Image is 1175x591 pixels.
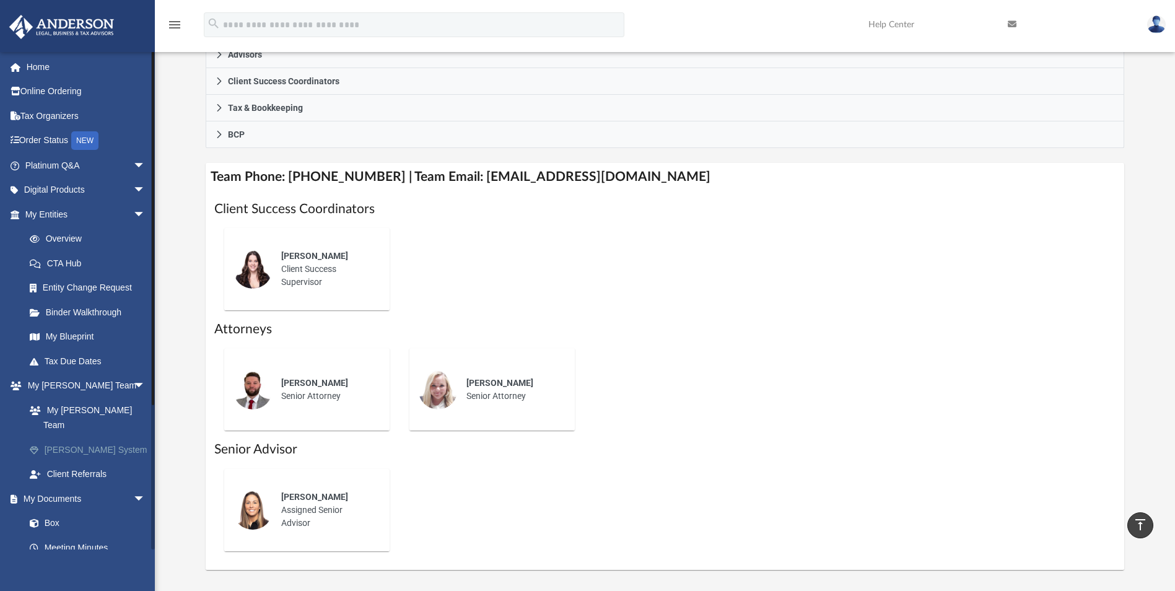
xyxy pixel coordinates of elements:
a: Client Referrals [17,462,164,487]
div: Senior Attorney [273,368,381,411]
a: My [PERSON_NAME] Team [17,398,158,437]
h1: Attorneys [214,320,1115,338]
a: [PERSON_NAME] System [17,437,164,462]
span: arrow_drop_down [133,202,158,227]
a: Binder Walkthrough [17,300,164,325]
div: Senior Attorney [458,368,566,411]
span: arrow_drop_down [133,374,158,399]
a: Order StatusNEW [9,128,164,154]
i: search [207,17,221,30]
a: Tax & Bookkeeping [206,95,1124,121]
a: Entity Change Request [17,276,164,300]
span: arrow_drop_down [133,486,158,512]
span: BCP [228,130,245,139]
div: NEW [71,131,98,150]
a: Box [17,511,152,536]
span: [PERSON_NAME] [281,378,348,388]
img: User Pic [1147,15,1166,33]
a: CTA Hub [17,251,164,276]
a: Digital Productsarrow_drop_down [9,178,164,203]
i: menu [167,17,182,32]
a: My [PERSON_NAME] Teamarrow_drop_down [9,374,164,398]
img: Anderson Advisors Platinum Portal [6,15,118,39]
a: vertical_align_top [1127,512,1153,538]
a: My Entitiesarrow_drop_down [9,202,164,227]
img: thumbnail [418,370,458,409]
h1: Senior Advisor [214,440,1115,458]
div: Client Success Supervisor [273,241,381,297]
a: My Blueprint [17,325,158,349]
a: Meeting Minutes [17,535,158,560]
span: [PERSON_NAME] [466,378,533,388]
img: thumbnail [233,249,273,289]
a: Overview [17,227,164,252]
span: Tax & Bookkeeping [228,103,303,112]
img: thumbnail [233,370,273,409]
a: Online Ordering [9,79,164,104]
a: BCP [206,121,1124,148]
span: arrow_drop_down [133,153,158,178]
a: My Documentsarrow_drop_down [9,486,158,511]
img: thumbnail [233,490,273,530]
a: Platinum Q&Aarrow_drop_down [9,153,164,178]
h1: Client Success Coordinators [214,200,1115,218]
a: Tax Due Dates [17,349,164,374]
a: Advisors [206,42,1124,68]
span: [PERSON_NAME] [281,251,348,261]
span: Client Success Coordinators [228,77,339,85]
div: Assigned Senior Advisor [273,482,381,538]
span: arrow_drop_down [133,178,158,203]
i: vertical_align_top [1133,517,1148,532]
span: [PERSON_NAME] [281,492,348,502]
a: Client Success Coordinators [206,68,1124,95]
a: menu [167,24,182,32]
h4: Team Phone: [PHONE_NUMBER] | Team Email: [EMAIL_ADDRESS][DOMAIN_NAME] [206,163,1124,191]
span: Advisors [228,50,262,59]
a: Home [9,55,164,79]
a: Tax Organizers [9,103,164,128]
